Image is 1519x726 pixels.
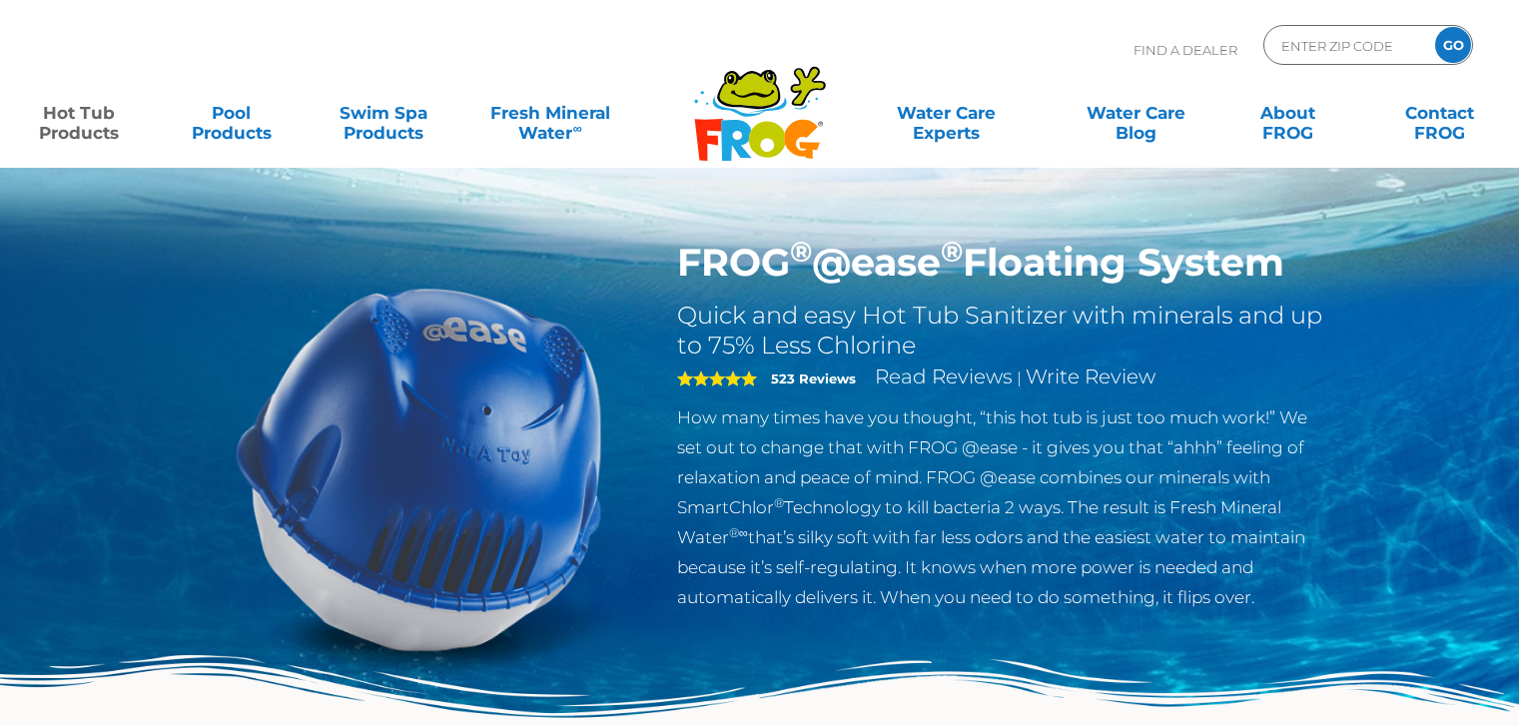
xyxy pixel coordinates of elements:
[325,93,442,133] a: Swim SpaProducts
[1134,25,1237,75] p: Find A Dealer
[875,364,1013,388] a: Read Reviews
[20,93,138,133] a: Hot TubProducts
[729,525,748,540] sup: ®∞
[1381,93,1499,133] a: ContactFROG
[677,370,757,386] span: 5
[572,121,581,136] sup: ∞
[683,40,837,162] img: Frog Products Logo
[1228,93,1346,133] a: AboutFROG
[172,93,290,133] a: PoolProducts
[677,301,1329,361] h2: Quick and easy Hot Tub Sanitizer with minerals and up to 75% Less Chlorine
[771,370,856,386] strong: 523 Reviews
[1017,368,1022,387] span: |
[774,495,784,510] sup: ®
[677,402,1329,612] p: How many times have you thought, “this hot tub is just too much work!” We set out to change that ...
[476,93,624,133] a: Fresh MineralWater∞
[1026,364,1155,388] a: Write Review
[191,240,648,697] img: hot-tub-product-atease-system.png
[941,234,963,269] sup: ®
[677,240,1329,286] h1: FROG @ease Floating System
[1077,93,1194,133] a: Water CareBlog
[1435,27,1471,63] input: GO
[850,93,1043,133] a: Water CareExperts
[790,234,812,269] sup: ®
